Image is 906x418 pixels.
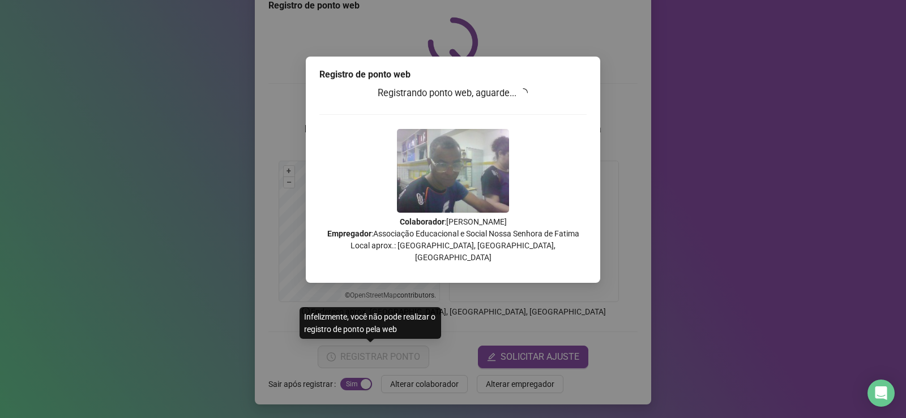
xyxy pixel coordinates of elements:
h3: Registrando ponto web, aguarde... [319,86,587,101]
div: Open Intercom Messenger [867,380,895,407]
strong: Empregador [327,229,371,238]
div: Infelizmente, você não pode realizar o registro de ponto pela web [300,307,441,339]
strong: Colaborador [400,217,445,226]
img: 2Q== [397,129,509,213]
p: : [PERSON_NAME] : Associação Educacional e Social Nossa Senhora de Fatima Local aprox.: [GEOGRAPH... [319,216,587,264]
span: loading [519,88,528,97]
div: Registro de ponto web [319,68,587,81]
